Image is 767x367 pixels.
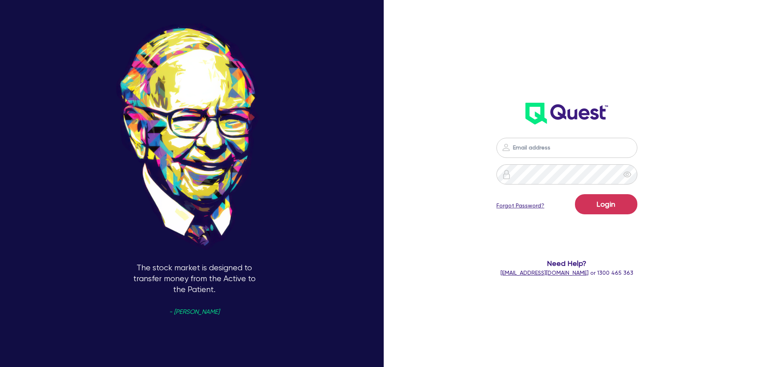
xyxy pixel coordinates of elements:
span: eye [623,170,631,178]
span: Need Help? [464,258,670,269]
img: icon-password [502,170,511,179]
button: Login [575,194,637,214]
a: Forgot Password? [496,201,544,210]
input: Email address [496,138,637,158]
img: icon-password [501,143,511,152]
a: [EMAIL_ADDRESS][DOMAIN_NAME] [500,270,589,276]
span: - [PERSON_NAME] [169,309,219,315]
span: or 1300 465 363 [500,270,633,276]
img: wH2k97JdezQIQAAAABJRU5ErkJggg== [525,103,608,124]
